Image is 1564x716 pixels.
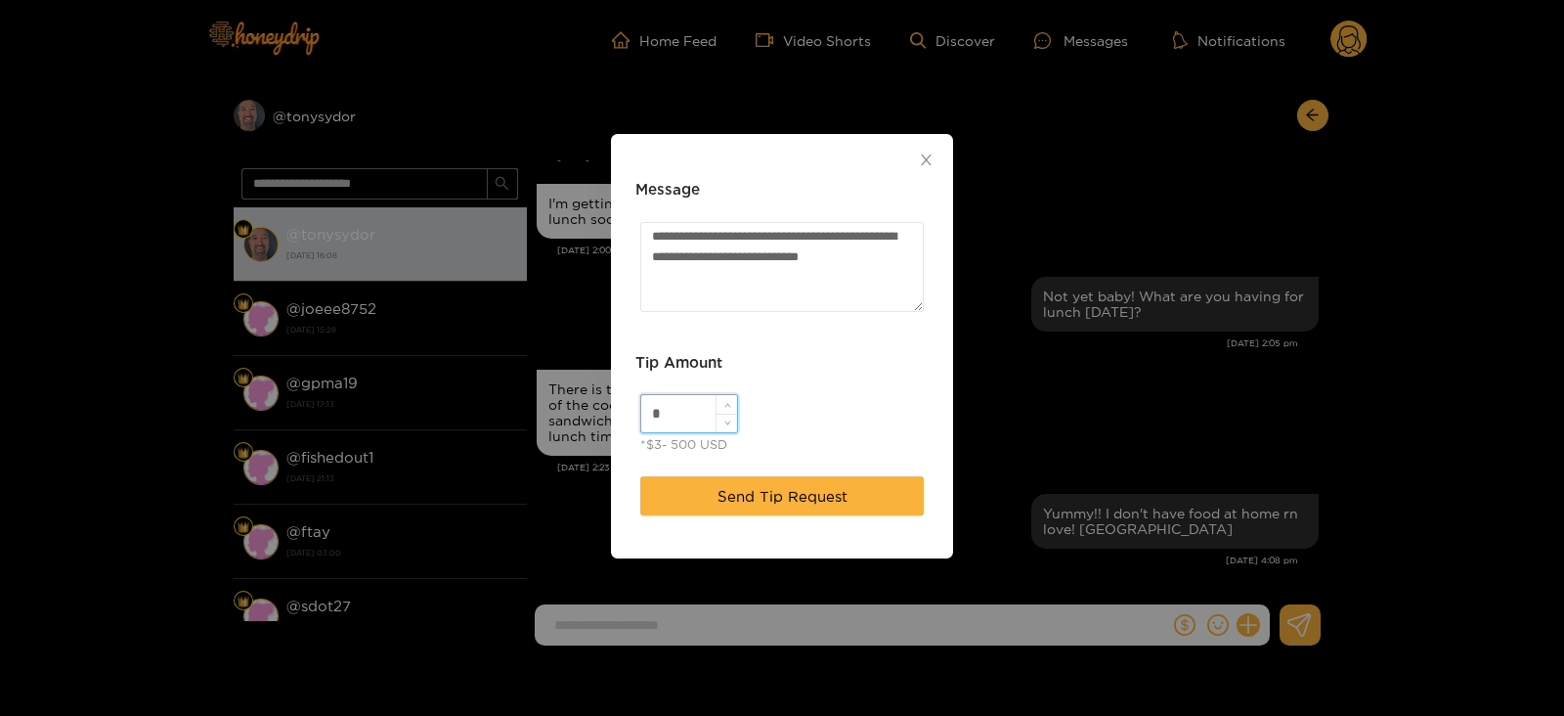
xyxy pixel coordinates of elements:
button: Send Tip Request [640,476,924,515]
span: up [721,400,733,412]
span: Send Tip Request [717,485,847,509]
h3: Tip Amount [635,351,722,375]
span: close [919,153,934,167]
h3: Message [635,178,700,201]
div: *$3- 500 USD [640,434,727,454]
span: down [721,418,733,429]
button: Close [898,134,953,189]
span: Decrease Value [717,414,737,432]
span: Increase Value [717,395,737,414]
